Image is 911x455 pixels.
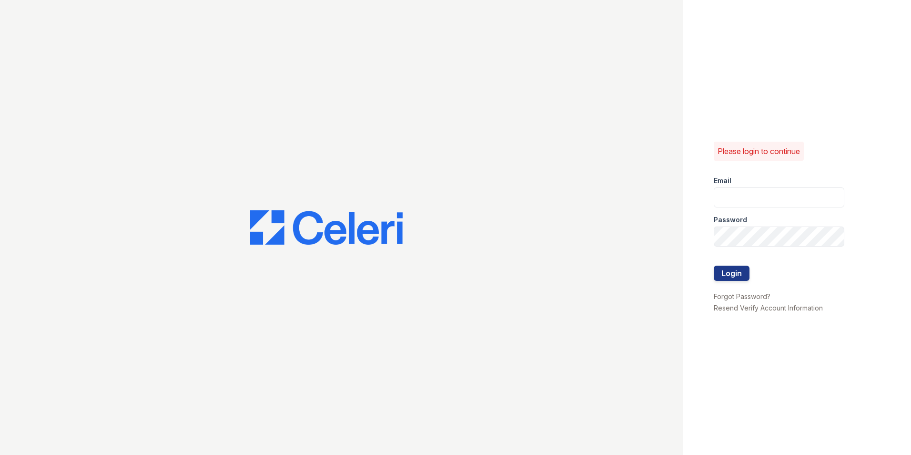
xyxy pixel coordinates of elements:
p: Please login to continue [718,145,800,157]
label: Password [714,215,747,225]
a: Resend Verify Account Information [714,304,823,312]
label: Email [714,176,731,186]
button: Login [714,266,749,281]
a: Forgot Password? [714,292,770,300]
img: CE_Logo_Blue-a8612792a0a2168367f1c8372b55b34899dd931a85d93a1a3d3e32e68fde9ad4.png [250,210,403,245]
